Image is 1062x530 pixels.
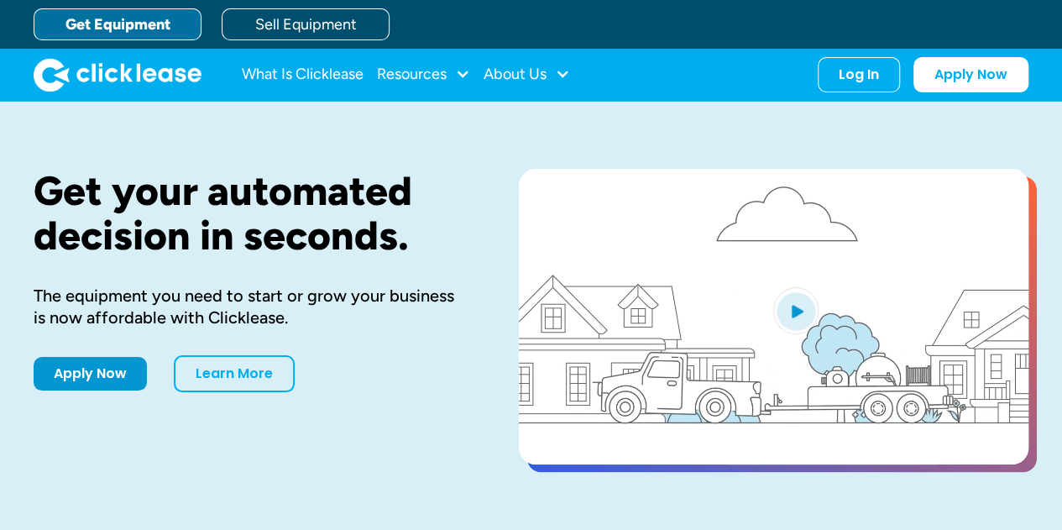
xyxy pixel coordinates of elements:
[519,169,1028,464] a: open lightbox
[222,8,390,40] a: Sell Equipment
[913,57,1028,92] a: Apply Now
[242,58,364,92] a: What Is Clicklease
[34,8,201,40] a: Get Equipment
[34,285,465,328] div: The equipment you need to start or grow your business is now affordable with Clicklease.
[34,58,201,92] img: Clicklease logo
[34,357,147,391] a: Apply Now
[484,58,570,92] div: About Us
[34,58,201,92] a: home
[377,58,470,92] div: Resources
[174,355,295,392] a: Learn More
[773,287,819,334] img: Blue play button logo on a light blue circular background
[839,66,879,83] div: Log In
[34,169,465,258] h1: Get your automated decision in seconds.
